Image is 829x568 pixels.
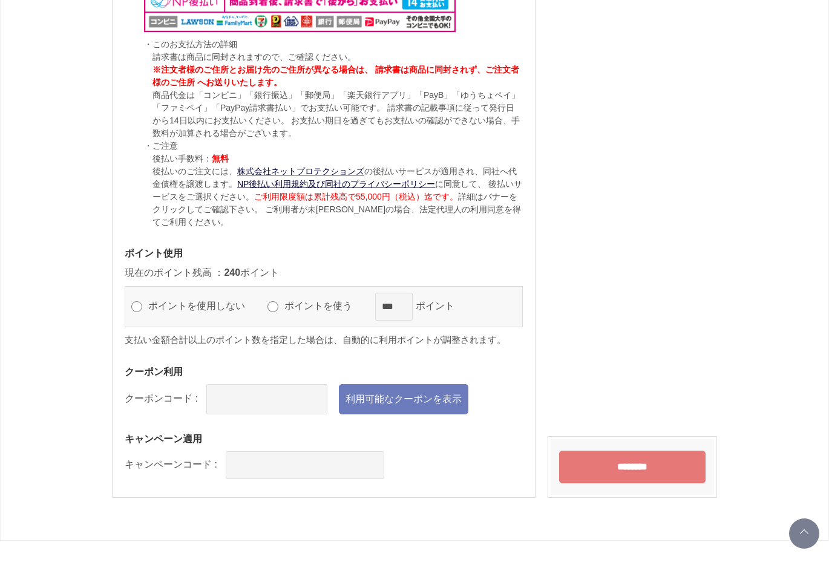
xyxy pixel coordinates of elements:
label: キャンペーンコード : [125,459,217,469]
label: ポイントを使う [281,301,366,311]
h3: クーポン利用 [125,365,523,378]
a: NP後払い利用規約及び同社のプライバシーポリシー [237,179,435,189]
h3: ポイント使用 [125,247,523,260]
p: 現在のポイント残高 ： ポイント [125,266,523,280]
span: 240 [224,267,240,278]
label: ポイントを使用しない [145,301,259,311]
h3: キャンペーン適用 [125,433,523,445]
span: 無料 [212,154,229,163]
p: 商品代金は「コンビニ」「銀行振込」「郵便局」「楽天銀行アプリ」「PayB」「ゆうちょペイ」「ファミペイ」「PayPay請求書払い」でお支払い可能です。 請求書の記載事項に従って発行日から14日以... [152,89,523,140]
label: ポイント [413,301,468,311]
p: 支払い金額合計以上のポイント数を指定した場合は、自動的に利用ポイントが調整されます。 [125,333,523,347]
a: 利用可能なクーポンを表示 [339,384,468,414]
p: 請求書は商品に同封されますので、ご確認ください。 [152,51,523,64]
p: 後払い手数料： 後払いのご注文には、 の後払いサービスが適用され、同社へ代金債権を譲渡します。 に同意して、 後払いサービスをご選択ください。 詳細はバナーをクリックしてご確認下さい。 ご利用者... [152,152,523,229]
div: ・このお支払方法の詳細 ・ご注意 [144,38,523,229]
a: 株式会社ネットプロテクションズ [237,166,364,176]
span: ご利用限度額は累計残高で55,000円（税込）迄です。 [254,192,458,201]
label: クーポンコード : [125,393,198,403]
span: ※注文者様のご住所とお届け先のご住所が異なる場合は、 請求書は商品に同封されず、ご注文者様のご住所 へお送りいたします。 [152,65,519,87]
